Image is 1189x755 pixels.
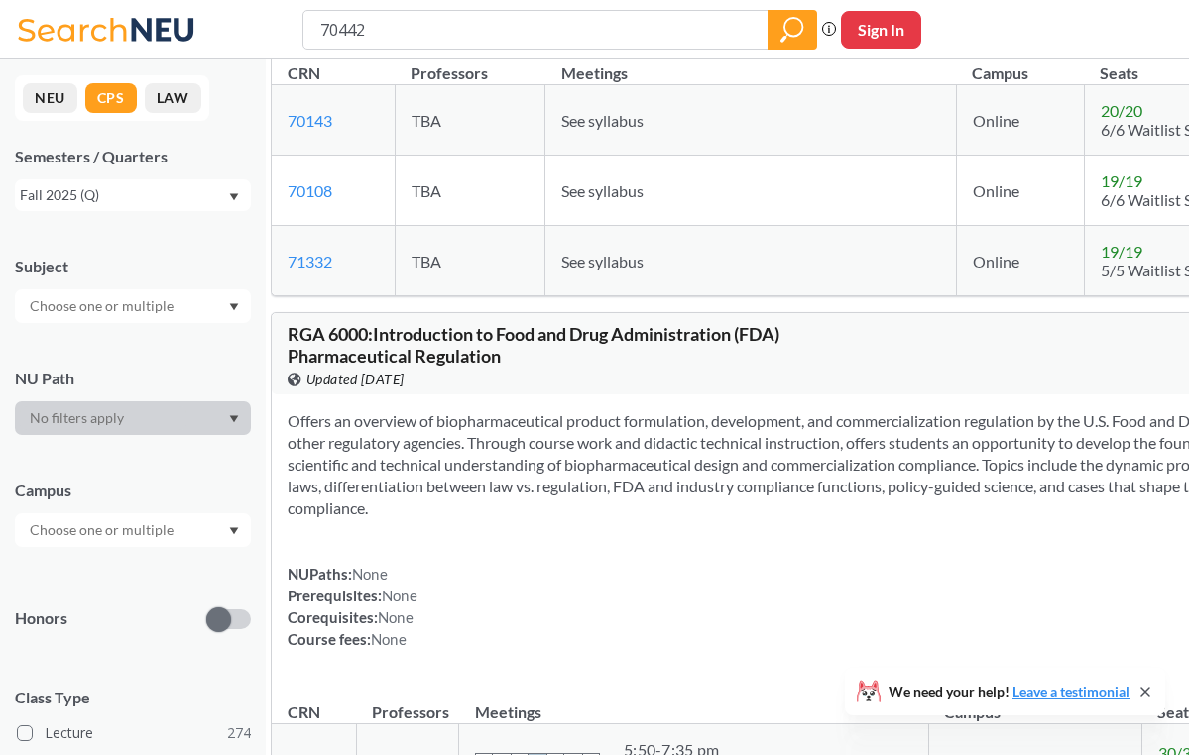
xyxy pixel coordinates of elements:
div: Fall 2025 (Q)Dropdown arrow [15,179,251,211]
button: Sign In [841,11,921,49]
svg: Dropdown arrow [229,527,239,535]
button: NEU [23,83,77,113]
a: Leave a testimonial [1012,683,1130,700]
input: Class, professor, course number, "phrase" [318,13,754,47]
a: 70143 [288,111,332,130]
span: See syllabus [561,111,644,130]
a: 71332 [288,252,332,270]
div: Semesters / Quarters [15,146,251,167]
div: Fall 2025 (Q) [20,184,227,206]
div: CRN [288,701,320,723]
div: Dropdown arrow [15,289,251,323]
div: magnifying glass [768,10,817,50]
th: Meetings [545,43,957,85]
span: RGA 6000 : Introduction to Food and Drug Administration (FDA) Pharmaceutical Regulation [288,323,779,367]
span: None [378,608,414,626]
span: None [352,565,388,583]
svg: Dropdown arrow [229,193,239,201]
button: CPS [85,83,137,113]
svg: magnifying glass [780,16,804,44]
th: Professors [356,682,459,724]
span: 274 [227,722,251,744]
svg: Dropdown arrow [229,303,239,311]
div: CRN [288,62,320,84]
td: TBA [395,156,544,226]
input: Choose one or multiple [20,294,186,318]
td: TBA [395,226,544,296]
div: Dropdown arrow [15,401,251,435]
th: Meetings [459,682,929,724]
td: Online [956,226,1084,296]
td: TBA [395,85,544,156]
span: 19 / 19 [1101,171,1142,190]
p: Honors [15,607,67,630]
span: None [382,587,417,604]
td: Online [956,85,1084,156]
div: Subject [15,256,251,277]
th: Campus [956,43,1084,85]
th: Professors [395,43,544,85]
div: NUPaths: Prerequisites: Corequisites: Course fees: [288,563,417,650]
div: NU Path [15,368,251,389]
span: Class Type [15,687,251,708]
span: See syllabus [561,181,644,200]
span: 19 / 19 [1101,242,1142,261]
span: Updated [DATE] [306,369,405,390]
span: 20 / 20 [1101,101,1142,120]
label: Lecture [17,720,251,746]
span: We need your help! [889,685,1130,699]
svg: Dropdown arrow [229,415,239,423]
td: Online [956,156,1084,226]
span: See syllabus [561,252,644,270]
span: None [371,630,407,648]
button: LAW [145,83,201,113]
input: Choose one or multiple [20,518,186,542]
div: Campus [15,480,251,501]
div: Dropdown arrow [15,513,251,547]
a: 70108 [288,181,332,200]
